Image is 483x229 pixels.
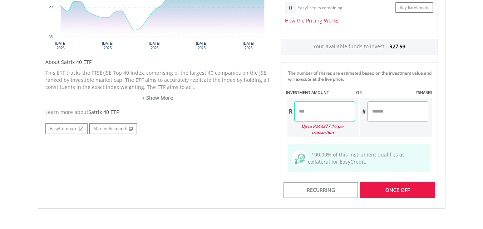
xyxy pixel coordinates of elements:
div: Recurring [284,182,358,198]
div: Up to R243377.16 per transaction [287,121,355,137]
a: + Show More [45,94,270,101]
label: #SHARES [415,90,432,95]
div: Your available funds to invest: [281,39,438,55]
label: -OR- [355,90,363,95]
text: 90 [49,34,53,38]
text: 92 [49,6,53,10]
a: How the Pricing Works [285,17,339,24]
label: INVESTMENT AMOUNT [286,90,329,95]
a: EasyCompare [45,123,88,134]
div: Once Off [360,182,435,198]
span: 100.00% of this instrument qualifies as collateral for EasyCredit. [308,151,405,165]
span: R27.93 [389,43,405,50]
div: EasyCredits remaining [297,5,342,11]
p: This ETF tracks the FTSE/JSE Top 40 Index, comprising of the largest 40 companies on the JSE, ran... [45,69,270,91]
text: [DATE] 2025 [55,41,66,50]
span: Satrix 40 ETF [88,109,119,115]
h5: About Satrix 40 ETF [45,59,270,66]
div: Learn more about [45,109,270,116]
div: The number of shares are estimated based on the investment value and will execute at the live price. [288,70,435,82]
a: Market Research [89,123,137,134]
div: # [360,101,368,121]
div: 0 [285,2,296,14]
text: [DATE] 2025 [243,41,254,50]
a: Buy EasyCredits [395,2,433,13]
div: R [287,101,294,121]
text: [DATE] 2025 [196,41,207,50]
text: [DATE] 2025 [149,41,160,50]
text: [DATE] 2025 [102,41,113,50]
img: collateral-qualifying-green.svg [295,154,305,164]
